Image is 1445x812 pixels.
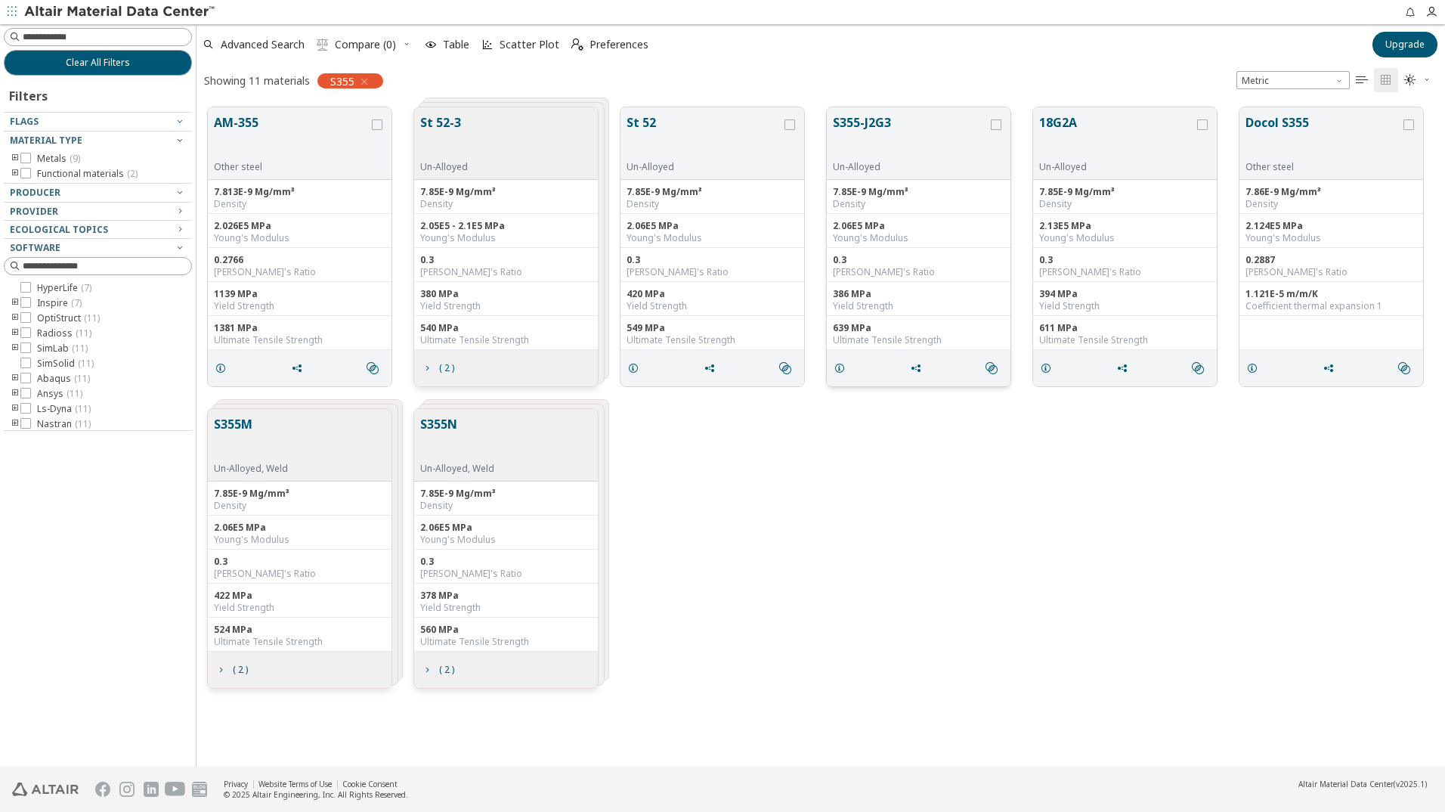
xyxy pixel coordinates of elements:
span: Ecological Topics [10,223,108,236]
button: Flags [4,113,192,131]
div: 2.124E5 MPa [1245,220,1417,232]
button: AM-355 [214,113,369,161]
i: toogle group [10,168,20,180]
button: Share [903,353,935,383]
div: 2.026E5 MPa [214,220,385,232]
button: Theme [1398,68,1437,92]
div: 560 MPa [420,624,592,636]
div: 549 MPa [627,322,798,334]
span: Provider [10,205,58,218]
i: toogle group [10,297,20,309]
div: 422 MPa [214,590,385,602]
div: 524 MPa [214,624,385,636]
button: St 52 [627,113,781,161]
div: 540 MPa [420,322,592,334]
i: toogle group [10,373,20,385]
div: Un-Alloyed [627,161,781,173]
div: Yield Strength [214,300,385,312]
div: Other steel [214,161,369,173]
div: Showing 11 materials [204,73,310,88]
div: 2.06E5 MPa [214,522,385,534]
a: Privacy [224,779,248,789]
i: toogle group [10,312,20,324]
div: Yield Strength [420,300,592,312]
button: ( 2 ) [414,655,461,685]
span: Ls-Dyna [37,403,91,415]
div: Ultimate Tensile Strength [833,334,1004,346]
i:  [986,362,998,374]
div: Ultimate Tensile Strength [627,334,798,346]
div: Young's Modulus [214,232,385,244]
div: 1139 MPa [214,288,385,300]
button: Share [284,353,316,383]
div: 380 MPa [420,288,592,300]
span: ( 11 ) [84,311,100,324]
button: Producer [4,184,192,202]
div: Density [420,198,592,210]
button: Similar search [979,353,1010,383]
i:  [317,39,329,51]
div: 0.3 [627,254,798,266]
div: 0.2887 [1245,254,1417,266]
div: 0.3 [420,254,592,266]
div: Ultimate Tensile Strength [214,636,385,648]
div: 1381 MPa [214,322,385,334]
div: Unit System [1236,71,1350,89]
div: 7.85E-9 Mg/mm³ [214,488,385,500]
button: Material Type [4,132,192,150]
div: Yield Strength [1039,300,1211,312]
button: Similar search [1185,353,1217,383]
div: 378 MPa [420,590,592,602]
span: ( 11 ) [74,372,90,385]
button: 18G2A [1039,113,1194,161]
div: 7.813E-9 Mg/mm³ [214,186,385,198]
div: 7.85E-9 Mg/mm³ [833,186,1004,198]
div: Coefficient thermal expansion 1 [1245,300,1417,312]
span: Ansys [37,388,82,400]
span: Nastran [37,418,91,430]
div: 394 MPa [1039,288,1211,300]
i: toogle group [10,327,20,339]
i: toogle group [10,418,20,430]
i: toogle group [10,153,20,165]
span: Clear All Filters [66,57,130,69]
div: 639 MPa [833,322,1004,334]
div: 2.06E5 MPa [833,220,1004,232]
div: [PERSON_NAME]'s Ratio [627,266,798,278]
div: 386 MPa [833,288,1004,300]
button: S355M [214,415,288,463]
span: ( 2 ) [439,364,454,373]
button: Ecological Topics [4,221,192,239]
div: [PERSON_NAME]'s Ratio [1039,266,1211,278]
img: Altair Engineering [12,783,79,796]
div: 7.86E-9 Mg/mm³ [1245,186,1417,198]
div: 0.3 [833,254,1004,266]
div: [PERSON_NAME]'s Ratio [214,568,385,580]
span: Advanced Search [221,39,305,50]
button: Details [1239,353,1271,383]
div: Young's Modulus [833,232,1004,244]
button: Docol S355 [1245,113,1400,161]
span: Material Type [10,134,82,147]
button: Share [697,353,729,383]
button: Upgrade [1372,32,1437,57]
button: Clear All Filters [4,50,192,76]
div: Filters [4,76,55,112]
button: Table View [1350,68,1374,92]
div: Ultimate Tensile Strength [214,334,385,346]
span: ( 11 ) [78,357,94,370]
i:  [1404,74,1416,86]
button: Similar search [772,353,804,383]
div: Density [420,500,592,512]
div: Yield Strength [420,602,592,614]
div: Un-Alloyed [420,161,468,173]
span: Metals [37,153,80,165]
div: (v2025.1) [1298,779,1427,789]
div: grid [196,96,1445,767]
i: toogle group [10,388,20,400]
div: Density [214,198,385,210]
div: © 2025 Altair Engineering, Inc. All Rights Reserved. [224,789,408,800]
button: Tile View [1374,68,1398,92]
i:  [1398,362,1410,374]
div: 2.06E5 MPa [420,522,592,534]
